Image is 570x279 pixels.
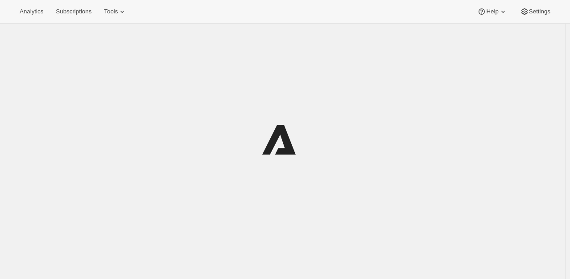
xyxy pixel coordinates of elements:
button: Tools [99,5,132,18]
span: Tools [104,8,118,15]
span: Analytics [20,8,43,15]
button: Settings [515,5,556,18]
button: Subscriptions [50,5,97,18]
span: Settings [529,8,550,15]
span: Subscriptions [56,8,91,15]
button: Analytics [14,5,49,18]
span: Help [486,8,498,15]
button: Help [472,5,512,18]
